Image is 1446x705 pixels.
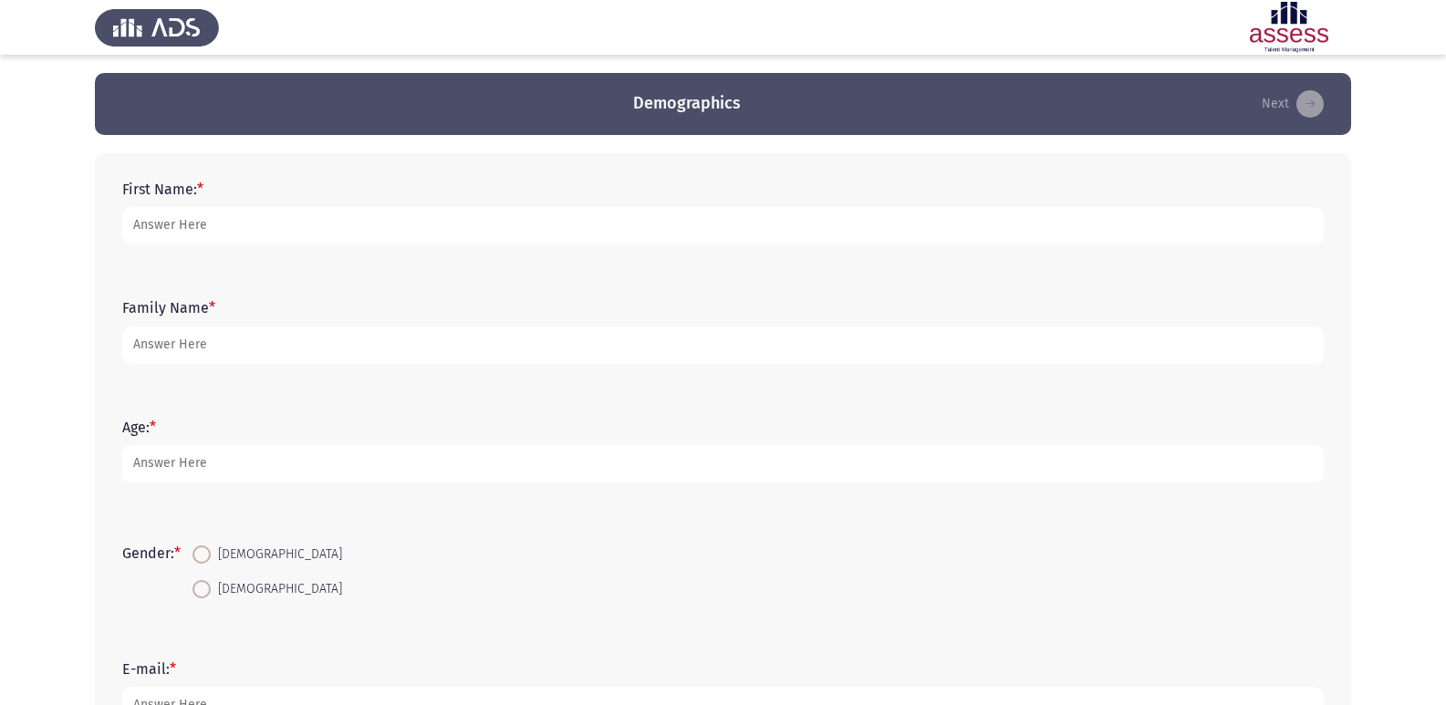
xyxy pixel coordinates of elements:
[122,419,156,436] label: Age:
[1227,2,1351,53] img: Assessment logo of ASSESS English Language Assessment (3 Module) (Ba - IB)
[122,181,203,198] label: First Name:
[122,660,176,678] label: E-mail:
[122,299,215,316] label: Family Name
[1256,89,1329,119] button: load next page
[95,2,219,53] img: Assess Talent Management logo
[211,578,342,600] span: [DEMOGRAPHIC_DATA]
[122,544,181,562] label: Gender:
[633,92,741,115] h3: Demographics
[211,544,342,565] span: [DEMOGRAPHIC_DATA]
[122,445,1324,482] input: add answer text
[122,207,1324,244] input: add answer text
[122,327,1324,364] input: add answer text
